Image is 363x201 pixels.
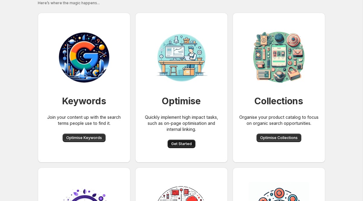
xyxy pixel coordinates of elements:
[237,114,320,126] p: Organise your product catalog to focus on organic search opportunities.
[168,140,195,148] button: Get Started
[249,27,309,88] img: Collection organisation for SEO
[63,134,106,142] button: Optimise Keywords
[260,135,298,140] span: Optimise Collections
[162,95,201,107] h1: Optimise
[38,1,325,5] p: Here’s where the magic happens...
[151,27,212,88] img: Workbench for SEO
[254,95,303,107] h1: Collections
[62,95,106,107] h1: Keywords
[171,141,192,146] span: Get Started
[257,134,301,142] button: Optimise Collections
[54,27,114,88] img: Workbench for SEO
[66,135,102,140] span: Optimise Keywords
[140,114,223,132] p: Quickly implement high impact tasks, such as on-page optimisation and internal linking.
[43,114,126,126] p: Join your content up with the search terms people use to find it.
